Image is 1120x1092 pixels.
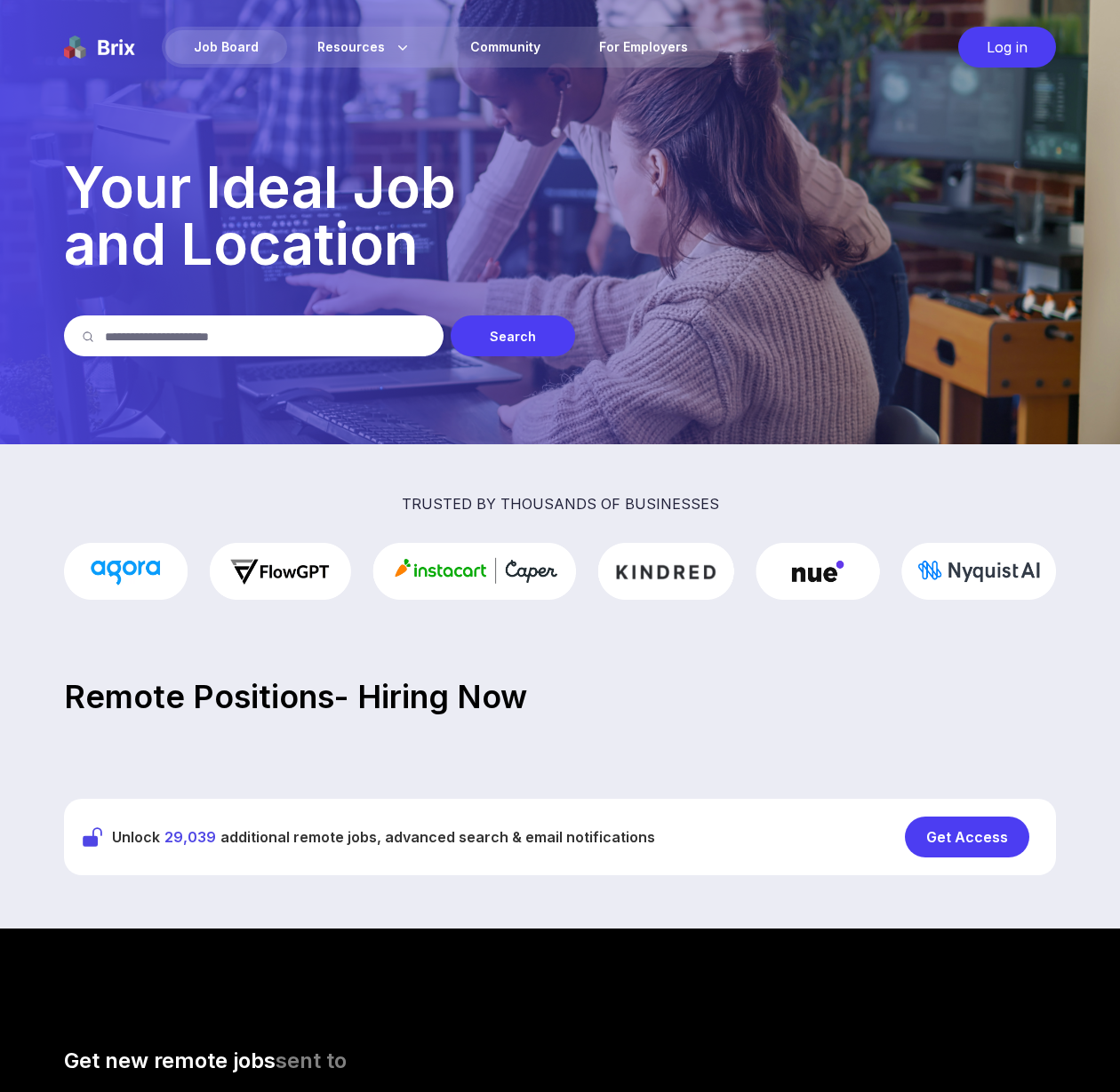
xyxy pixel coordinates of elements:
div: Resources [289,30,440,64]
a: Get Access [905,817,1038,857]
a: Community [442,30,569,64]
span: Unlock additional remote jobs, advanced search & email notifications [112,826,655,848]
span: sent to [276,1048,347,1073]
div: Get Access [905,817,1029,857]
div: Search [451,315,575,356]
p: Your Ideal Job and Location [64,159,1056,273]
a: Log in [949,27,1056,68]
div: Job Board [165,30,287,64]
span: 29,039 [164,828,216,846]
h3: Get new remote jobs [64,1047,1056,1075]
div: Log in [958,27,1056,68]
a: For Employers [571,30,716,64]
